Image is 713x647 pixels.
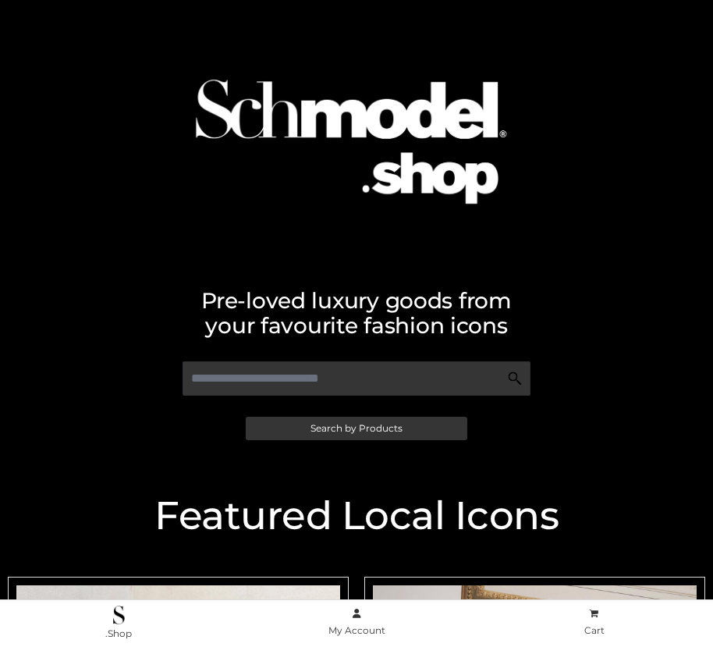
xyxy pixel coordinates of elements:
[113,606,125,624] img: .Shop
[584,624,605,636] span: Cart
[238,605,476,640] a: My Account
[507,371,523,386] img: Search Icon
[328,624,385,636] span: My Account
[310,424,403,433] span: Search by Products
[246,417,467,440] a: Search by Products
[8,288,705,338] h2: Pre-loved luxury goods from your favourite fashion icons
[105,627,132,639] span: .Shop
[475,605,713,640] a: Cart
